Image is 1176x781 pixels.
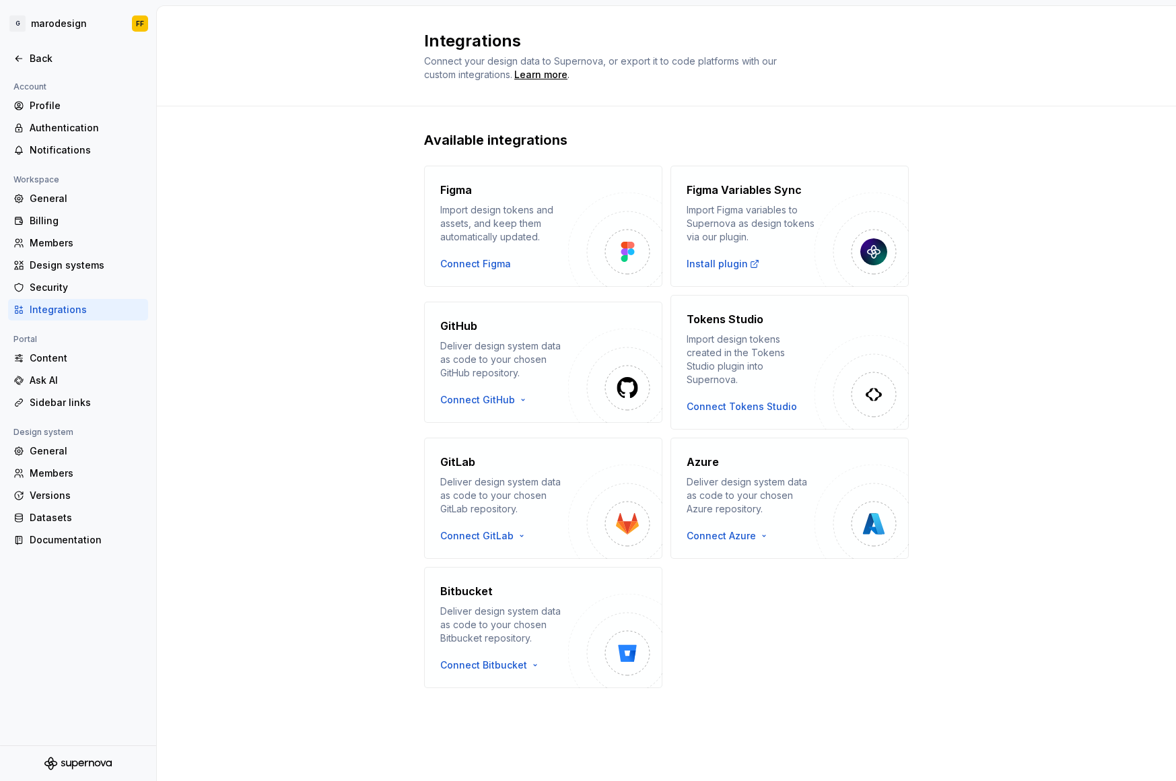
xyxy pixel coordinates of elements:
div: Notifications [30,143,143,157]
a: Documentation [8,529,148,551]
span: . [512,70,569,80]
h4: Figma [440,182,472,198]
h4: Tokens Studio [687,311,763,327]
button: Connect Azure [687,529,775,543]
button: Connect GitLab [440,529,532,543]
h4: Figma Variables Sync [687,182,802,198]
div: Versions [30,489,143,502]
a: Authentication [8,117,148,139]
div: Deliver design system data as code to your chosen GitLab repository. [440,475,568,516]
a: Content [8,347,148,369]
button: GitHubDeliver design system data as code to your chosen GitHub repository.Connect GitHub [424,295,662,430]
div: Authentication [30,121,143,135]
button: AzureDeliver design system data as code to your chosen Azure repository.Connect Azure [670,438,909,559]
div: Members [30,467,143,480]
button: FigmaImport design tokens and assets, and keep them automatically updated.Connect Figma [424,166,662,287]
div: General [30,444,143,458]
h2: Available integrations [424,131,909,149]
a: Integrations [8,299,148,320]
button: GitLabDeliver design system data as code to your chosen GitLab repository.Connect GitLab [424,438,662,559]
h4: Azure [687,454,719,470]
span: Connect your design data to Supernova, or export it to code platforms with our custom integrations. [424,55,780,80]
div: Import design tokens created in the Tokens Studio plugin into Supernova. [687,333,815,386]
button: BitbucketDeliver design system data as code to your chosen Bitbucket repository.Connect Bitbucket [424,567,662,688]
a: Datasets [8,507,148,529]
div: Billing [30,214,143,228]
div: Sidebar links [30,396,143,409]
a: Notifications [8,139,148,161]
a: Back [8,48,148,69]
h2: Integrations [424,30,893,52]
a: Ask AI [8,370,148,391]
div: Import design tokens and assets, and keep them automatically updated. [440,203,568,244]
a: Members [8,463,148,484]
a: Install plugin [687,257,760,271]
button: Connect Figma [440,257,511,271]
h4: Bitbucket [440,583,493,599]
span: Connect Azure [687,529,756,543]
div: Content [30,351,143,365]
div: Design systems [30,259,143,272]
a: General [8,440,148,462]
a: Profile [8,95,148,116]
div: Members [30,236,143,250]
button: Connect GitHub [440,393,534,407]
a: Security [8,277,148,298]
a: Members [8,232,148,254]
div: Account [8,79,52,95]
div: Back [30,52,143,65]
div: Deliver design system data as code to your chosen Azure repository. [687,475,815,516]
div: Profile [30,99,143,112]
div: Portal [8,331,42,347]
button: Figma Variables SyncImport Figma variables to Supernova as design tokens via our plugin.Install p... [670,166,909,287]
a: Versions [8,485,148,506]
div: Import Figma variables to Supernova as design tokens via our plugin. [687,203,815,244]
button: Connect Bitbucket [440,658,546,672]
div: FF [136,18,144,29]
div: Deliver design system data as code to your chosen Bitbucket repository. [440,605,568,645]
div: Integrations [30,303,143,316]
a: General [8,188,148,209]
svg: Supernova Logo [44,757,112,770]
a: Design systems [8,254,148,276]
a: Sidebar links [8,392,148,413]
button: Tokens StudioImport design tokens created in the Tokens Studio plugin into Supernova.Connect Toke... [670,295,909,430]
h4: GitLab [440,454,475,470]
h4: GitHub [440,318,477,334]
button: Connect Tokens Studio [687,400,797,413]
div: Datasets [30,511,143,524]
div: Deliver design system data as code to your chosen GitHub repository. [440,339,568,380]
div: marodesign [31,17,87,30]
div: Workspace [8,172,65,188]
div: Design system [8,424,79,440]
button: GmarodesignFF [3,9,153,38]
div: Ask AI [30,374,143,387]
a: Billing [8,210,148,232]
div: General [30,192,143,205]
div: Documentation [30,533,143,547]
span: Connect GitLab [440,529,514,543]
div: Security [30,281,143,294]
div: G [9,15,26,32]
span: Connect Bitbucket [440,658,527,672]
a: Learn more [514,68,567,81]
span: Connect GitHub [440,393,515,407]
